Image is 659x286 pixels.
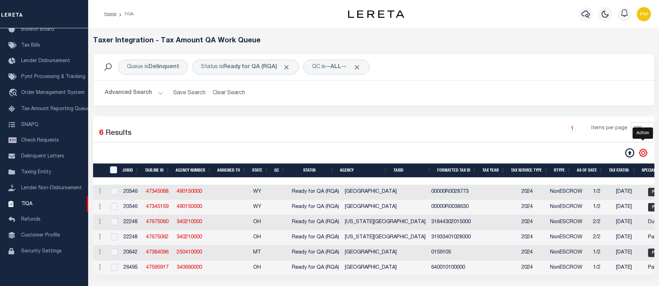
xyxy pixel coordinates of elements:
[613,185,645,200] td: [DATE]
[250,261,273,276] td: OH
[519,230,547,245] td: 2024
[342,245,428,261] td: [GEOGRAPHIC_DATA]
[519,200,547,215] td: 2024
[613,245,645,261] td: [DATE]
[250,200,273,215] td: WY
[613,215,645,230] td: [DATE]
[271,163,288,178] th: QC: activate to sort column ascending
[428,185,474,200] td: 00000R0028773
[342,200,428,215] td: [GEOGRAPHIC_DATA]
[146,235,169,240] a: 47675062
[283,64,290,71] span: Click to Remove
[21,201,32,206] span: TIQA
[547,261,590,276] td: NonESCROW
[391,163,434,178] th: TaxID: activate to sort column ascending
[547,185,590,200] td: NonESCROW
[613,200,645,215] td: [DATE]
[292,189,339,194] span: Ready for QA (RQA)
[519,261,547,276] td: 2024
[428,200,474,215] td: 00000R0038630
[21,249,62,254] span: Security Settings
[590,185,613,200] td: 1/2
[99,130,103,137] span: 6
[303,60,370,75] div: QC is
[590,200,613,215] td: 1/2
[428,215,474,230] td: 31844302015000
[21,170,51,175] span: Taxing Entity
[21,107,90,112] span: Tax Amount Reporting Queue
[292,265,339,270] span: Ready for QA (RQA)
[210,86,248,100] button: Clear Search
[104,12,116,16] a: Home
[250,215,273,230] td: OH
[169,86,210,100] button: Save Search
[574,163,606,178] th: As Of Date: activate to sort column ascending
[142,163,173,178] th: TaxLine ID: activate to sort column ascending
[21,90,85,95] span: Order Management System
[146,189,169,194] a: 47345068
[105,86,163,100] button: Advanced Search
[342,185,428,200] td: [GEOGRAPHIC_DATA]
[606,163,639,178] th: Tax Status: activate to sort column ascending
[547,245,590,261] td: NonESCROW
[177,189,202,194] a: 490150000
[508,163,551,178] th: Tax Service Type: activate to sort column ascending
[121,261,143,276] td: 26495
[146,265,169,270] a: 47595917
[21,186,82,191] span: Lender Non-Disbursement
[568,125,576,132] a: 1
[192,60,299,75] div: Status is
[116,11,134,17] li: TIQA
[428,245,474,261] td: 0159105
[177,220,202,225] a: 340210000
[121,245,143,261] td: 20642
[613,230,645,245] td: [DATE]
[105,163,120,178] th: TaxID
[177,204,202,209] a: 490150000
[547,230,590,245] td: NonESCROW
[250,185,273,200] td: WY
[21,59,70,64] span: Lender Disbursement
[118,60,188,75] div: Queue is
[590,215,613,230] td: 2/2
[121,200,143,215] td: 20546
[342,230,428,245] td: [US_STATE][GEOGRAPHIC_DATA]
[292,250,339,255] span: Ready for QA (RQA)
[121,230,143,245] td: 22248
[547,200,590,215] td: NonESCROW
[519,185,547,200] td: 2024
[342,215,428,230] td: [US_STATE][GEOGRAPHIC_DATA]
[428,230,474,245] td: 31933401028000
[8,89,20,98] i: travel_explore
[177,235,202,240] a: 340210000
[353,64,361,71] span: Click to Remove
[21,138,59,143] span: Check Requests
[177,250,202,255] a: 250410000
[613,261,645,276] td: [DATE]
[21,75,85,79] span: Pymt Processing & Tracking
[337,163,391,178] th: Agency: activate to sort column ascending
[93,37,654,45] h5: Taxer Integration - Tax Amount QA Work Queue
[590,230,613,245] td: 2/2
[146,204,169,209] a: 47345159
[173,163,214,178] th: Agency Number: activate to sort column ascending
[21,43,40,48] span: Tax Bills
[590,245,613,261] td: 1/2
[292,220,339,225] span: Ready for QA (RQA)
[120,163,142,178] th: JobID: activate to sort column ascending
[342,261,428,276] td: [GEOGRAPHIC_DATA]
[288,163,337,178] th: Status: activate to sort column ascending
[591,125,627,132] span: Items per page
[105,128,132,139] label: Results
[223,64,290,70] b: Ready for QA (RQA)
[348,10,404,18] img: logo-dark.svg
[325,64,346,70] b: --ALL--
[547,215,590,230] td: NonESCROW
[637,7,651,21] img: svg+xml;base64,PHN2ZyB4bWxucz0iaHR0cDovL3d3dy53My5vcmcvMjAwMC9zdmciIHBvaW50ZXItZXZlbnRzPSJub25lIi...
[250,230,273,245] td: OH
[148,64,179,70] b: Delinquent
[519,215,547,230] td: 2024
[121,185,143,200] td: 20546
[633,127,653,139] div: Action
[428,261,474,276] td: 640010100000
